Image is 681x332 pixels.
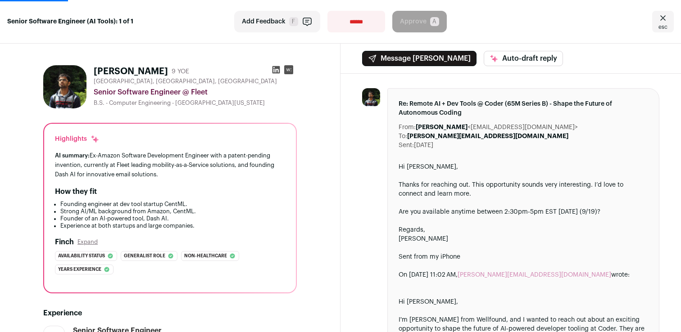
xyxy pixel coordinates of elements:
[458,272,611,278] a: [PERSON_NAME][EMAIL_ADDRESS][DOMAIN_NAME]
[60,222,285,229] li: Experience at both startups and large companies.
[94,65,168,78] h1: [PERSON_NAME]
[43,308,297,319] h2: Experience
[94,87,297,98] div: Senior Software Engineer @ Fleet
[60,201,285,208] li: Founding engineer at dev tool startup CentML.
[484,51,563,66] button: Auto-draft reply
[399,99,648,117] span: Re: Remote AI + Dev Tools @ Coder (65M Series B) - Shape the Future of Autonomous Coding
[289,17,298,26] span: F
[43,65,86,108] img: a4f226336f79ea26460da22fac695bf7f7a3e5032dfc7e2d3594452de6606e1c.jpg
[55,135,100,144] div: Highlights
[399,252,648,261] div: Sent from my iPhone
[242,17,286,26] span: Add Feedback
[58,265,101,274] span: Years experience
[184,251,227,260] span: Non-healthcare
[55,237,74,247] h2: Finch
[416,124,468,130] b: [PERSON_NAME]
[399,234,648,243] div: [PERSON_NAME]
[399,207,648,216] div: Are you available anytime between 2:30pm-5pm EST [DATE] (9/19)?
[652,11,674,32] a: Close
[94,78,277,85] span: [GEOGRAPHIC_DATA], [GEOGRAPHIC_DATA], [GEOGRAPHIC_DATA]
[416,123,578,132] dd: <[EMAIL_ADDRESS][DOMAIN_NAME]>
[60,208,285,215] li: Strong AI/ML background from Amazon, CentML.
[55,186,97,197] h2: How they fit
[58,251,105,260] span: Availability status
[55,151,285,179] div: Ex-Amazon Software Development Engineer with a patent-pending invention, currently at Fleet leadi...
[658,23,667,31] span: esc
[172,67,189,76] div: 9 YOE
[399,123,416,132] dt: From:
[94,99,297,107] div: B.S. - Computer Engineering - [GEOGRAPHIC_DATA][US_STATE]
[55,153,90,158] span: AI summary:
[124,251,165,260] span: Generalist role
[362,51,477,66] button: Message [PERSON_NAME]
[399,141,414,150] dt: Sent:
[399,132,407,141] dt: To:
[7,17,133,26] strong: Senior Software Engineer (AI Tools): 1 of 1
[399,225,648,234] div: Regards,
[399,297,648,306] div: Hi [PERSON_NAME],
[77,238,98,246] button: Expand
[234,11,320,32] button: Add Feedback F
[407,133,568,139] b: [PERSON_NAME][EMAIL_ADDRESS][DOMAIN_NAME]
[399,270,648,288] blockquote: On [DATE] 11:02 AM, wrote:
[60,215,285,222] li: Founder of an AI-powered tool, Dash AI.
[399,180,648,198] div: Thanks for reaching out. This opportunity sounds very interesting. I’d love to connect and learn ...
[414,141,433,150] dd: [DATE]
[362,88,380,106] img: a4f226336f79ea26460da22fac695bf7f7a3e5032dfc7e2d3594452de6606e1c.jpg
